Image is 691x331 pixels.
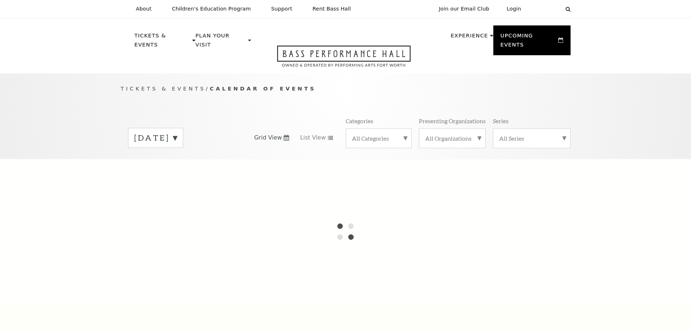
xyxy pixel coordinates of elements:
[136,6,152,12] p: About
[196,31,246,53] p: Plan Your Visit
[499,134,564,142] label: All Series
[121,85,206,92] span: Tickets & Events
[451,31,488,44] p: Experience
[425,134,480,142] label: All Organizations
[493,117,509,125] p: Series
[172,6,251,12] p: Children's Education Program
[352,134,406,142] label: All Categories
[134,132,177,144] label: [DATE]
[300,134,326,142] span: List View
[533,5,559,12] select: Select:
[210,85,316,92] span: Calendar of Events
[501,31,557,53] p: Upcoming Events
[346,117,373,125] p: Categories
[271,6,292,12] p: Support
[419,117,486,125] p: Presenting Organizations
[121,84,571,93] p: /
[135,31,191,53] p: Tickets & Events
[313,6,351,12] p: Rent Bass Hall
[254,134,282,142] span: Grid View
